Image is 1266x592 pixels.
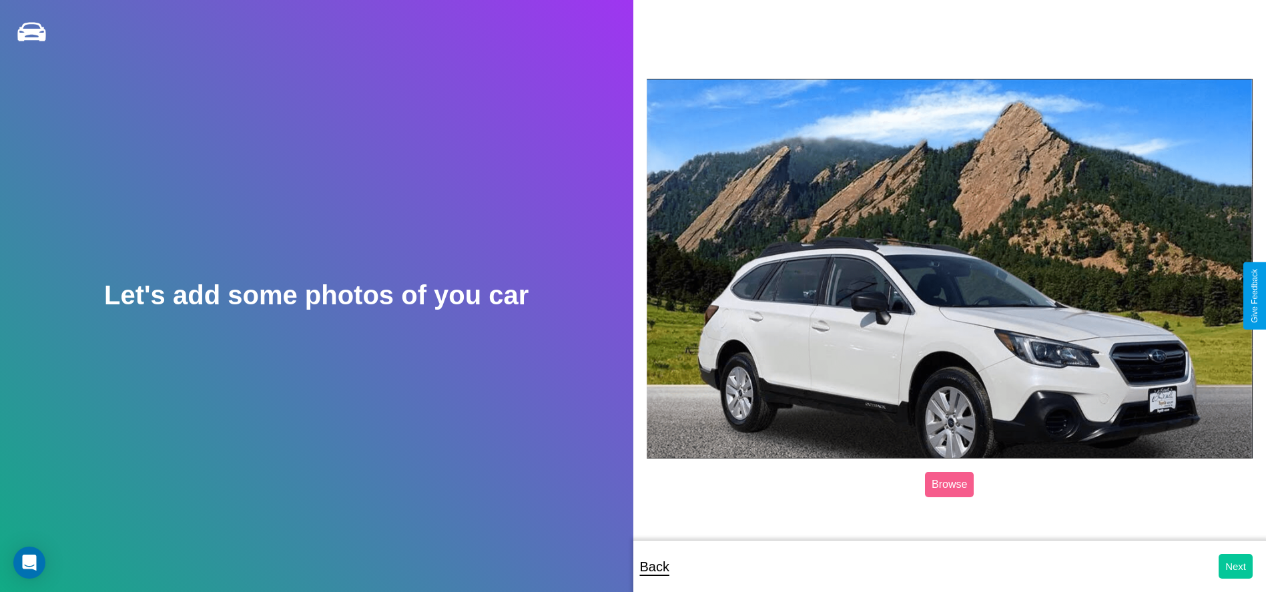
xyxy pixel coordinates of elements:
p: Back [640,555,669,579]
img: posted [647,79,1253,459]
div: Give Feedback [1250,269,1259,323]
h2: Let's add some photos of you car [104,280,529,310]
div: Open Intercom Messenger [13,547,45,579]
button: Next [1219,554,1253,579]
label: Browse [925,472,974,497]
